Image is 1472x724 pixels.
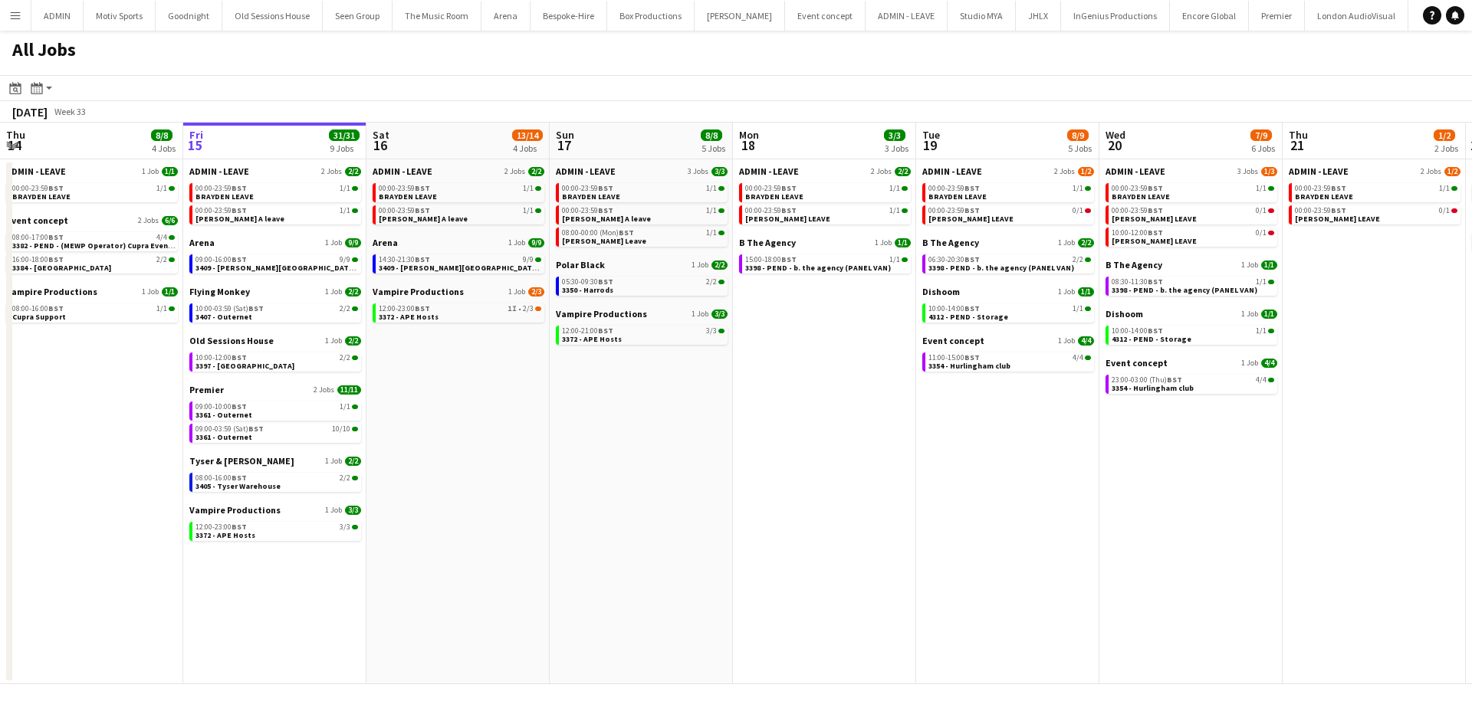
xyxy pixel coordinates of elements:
a: 10:00-03:59 (Sat)BST2/23407 - Outernet [195,303,358,321]
a: ADMIN - LEAVE1 Job1/1 [6,165,178,177]
span: 10:00-12:00 [195,354,247,362]
span: 3 Jobs [1237,167,1258,176]
span: 00:00-23:59 [928,185,980,192]
a: Dishoom1 Job1/1 [922,286,1094,297]
a: 00:00-23:59BST0/1[PERSON_NAME] LEAVE [928,205,1091,223]
a: 08:30-11:30BST1/13398 - PEND - b. the agency (PANEL VAN) [1112,277,1274,294]
span: 10:00-14:00 [928,305,980,313]
span: 00:00-23:59 [745,207,797,215]
span: 3407 - Outernet [195,312,252,322]
button: London AudioVisual [1305,1,1408,31]
a: 00:00-23:59BST1/1BRAYDEN LEAVE [379,183,541,201]
button: Premier [1249,1,1305,31]
span: 1 Job [325,336,342,346]
span: 4/4 [1078,336,1094,346]
div: ADMIN - LEAVE3 Jobs1/300:00-23:59BST1/1BRAYDEN LEAVE00:00-23:59BST0/1[PERSON_NAME] LEAVE10:00-12:... [1106,165,1277,259]
button: The Music Room [393,1,481,31]
a: 12:00-21:00BST3/33372 - APE Hosts [562,326,724,343]
span: 3 Jobs [688,167,708,176]
span: BST [415,303,430,313]
a: 10:00-12:00BST2/23397 - [GEOGRAPHIC_DATA] [195,352,358,370]
span: 1/1 [1439,185,1450,192]
span: BST [1148,205,1163,215]
span: 2/2 [528,167,544,176]
span: 1/1 [1261,310,1277,319]
a: 06:30-20:30BST2/23398 - PEND - b. the agency (PANEL VAN) [928,254,1091,272]
span: BST [248,303,264,313]
span: ADMIN - LEAVE [189,165,249,177]
span: 08:00-00:00 (Mon) [562,229,634,237]
span: 14:30-21:30 [379,256,430,264]
span: BST [964,303,980,313]
span: BST [1148,228,1163,238]
a: Arena1 Job9/9 [189,237,361,248]
span: 3382 - PEND - (MEWP Operator) Cupra Event Day [12,241,187,251]
div: Arena1 Job9/909:00-16:00BST9/93409 - [PERSON_NAME][GEOGRAPHIC_DATA] ([GEOGRAPHIC_DATA] Car)) [189,237,361,286]
span: 3384 - Somerset House [12,263,111,273]
span: ANDY SICK LEAVE [1112,236,1197,246]
button: ADMIN - LEAVE [866,1,948,31]
span: Chris Lane LEAVE [1112,214,1197,224]
button: ADMIN [31,1,84,31]
span: BRAYDEN LEAVE [745,192,803,201]
a: 08:00-17:00BST4/43382 - PEND - (MEWP Operator) Cupra Event Day [12,232,175,250]
span: ADMIN - LEAVE [1106,165,1165,177]
button: [PERSON_NAME] [695,1,785,31]
span: 1I [508,305,517,313]
span: 0/1 [1439,207,1450,215]
span: 00:00-23:59 [562,207,613,215]
a: ADMIN - LEAVE2 Jobs2/2 [189,165,361,177]
span: 2 Jobs [871,167,892,176]
span: 00:00-23:59 [562,185,613,192]
div: Event concept1 Job4/411:00-15:00BST4/43354 - Hurlingham club [922,335,1094,375]
span: 00:00-23:59 [1112,207,1163,215]
span: 1 Job [325,238,342,247]
a: B The Agency1 Job2/2 [922,237,1094,248]
span: 3398 - PEND - b. the agency (PANEL VAN) [1112,285,1257,295]
a: 10:00-14:00BST1/14312 - PEND - Storage [1112,326,1274,343]
div: Event concept1 Job4/423:00-03:00 (Thu)BST4/43354 - Hurlingham club [1106,357,1277,397]
span: ADMIN - LEAVE [556,165,616,177]
span: BST [232,352,247,362]
span: 0/1 [1256,229,1267,237]
span: BST [781,183,797,193]
button: Arena [481,1,531,31]
span: 1 Job [1241,260,1258,270]
span: 6/6 [162,216,178,225]
span: BRAYDEN LEAVE [12,192,71,201]
span: 00:00-23:59 [379,207,430,215]
span: 3/3 [711,310,728,319]
a: 10:00-14:00BST1/14312 - PEND - Storage [928,303,1091,321]
a: 16:00-18:00BST2/23384 - [GEOGRAPHIC_DATA] [12,254,175,272]
span: 1/1 [162,287,178,296]
span: 3398 - PEND - b. the agency (PANEL VAN) [745,263,891,273]
span: 1/1 [156,185,167,192]
button: InGenius Productions [1061,1,1170,31]
span: BST [781,205,797,215]
span: 2 Jobs [1421,167,1441,176]
a: ADMIN - LEAVE2 Jobs1/2 [922,165,1094,177]
span: 00:00-23:59 [195,185,247,192]
span: 3409 - Dorney lake (Breezy Car)) [195,263,458,273]
span: 2 Jobs [1054,167,1075,176]
span: 1/1 [1256,185,1267,192]
div: ADMIN - LEAVE2 Jobs1/200:00-23:59BST1/1BRAYDEN LEAVE00:00-23:59BST0/1[PERSON_NAME] LEAVE [922,165,1094,237]
a: 00:00-23:59BST1/1[PERSON_NAME] LEAVE [745,205,908,223]
a: 12:00-23:00BST1I•2/33372 - APE Hosts [379,303,541,321]
span: Polar Black [556,259,605,270]
span: Chris Lane LEAVE [745,214,830,224]
span: 15:00-18:00 [745,256,797,264]
a: Arena1 Job9/9 [373,237,544,248]
a: B The Agency1 Job1/1 [739,237,911,248]
span: 1 Job [142,287,159,296]
span: 1/2 [1444,167,1460,176]
span: 2 Jobs [504,167,525,176]
span: 1/1 [889,185,900,192]
span: Vampire Productions [373,286,464,297]
span: 1/1 [1073,185,1083,192]
span: 2 Jobs [138,216,159,225]
span: 1 Job [508,238,525,247]
span: Vampire Productions [6,286,97,297]
span: 3350 - Harrods [562,285,613,295]
span: 00:00-23:59 [928,207,980,215]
